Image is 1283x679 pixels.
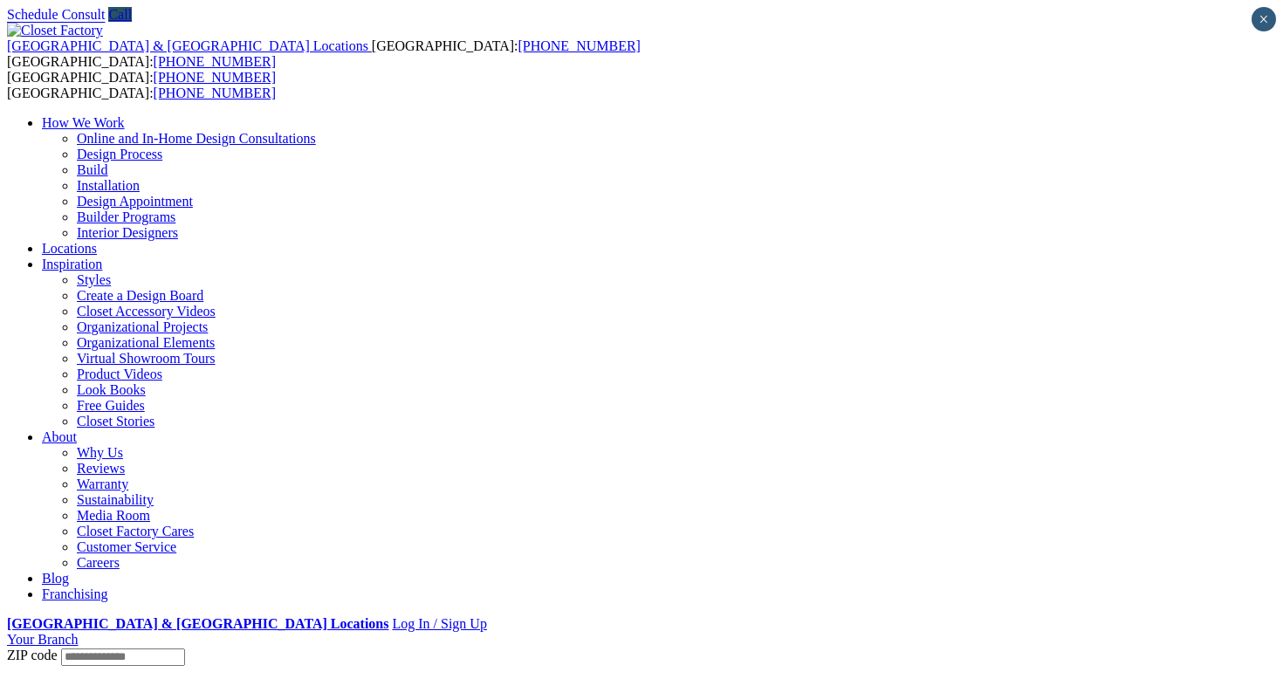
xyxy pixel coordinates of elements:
[77,304,216,319] a: Closet Accessory Videos
[77,367,162,381] a: Product Videos
[7,648,58,662] span: ZIP code
[518,38,640,53] a: [PHONE_NUMBER]
[77,492,154,507] a: Sustainability
[77,178,140,193] a: Installation
[77,162,108,177] a: Build
[7,70,276,100] span: [GEOGRAPHIC_DATA]: [GEOGRAPHIC_DATA]:
[7,38,641,69] span: [GEOGRAPHIC_DATA]: [GEOGRAPHIC_DATA]:
[42,241,97,256] a: Locations
[154,54,276,69] a: [PHONE_NUMBER]
[77,209,175,224] a: Builder Programs
[77,335,215,350] a: Organizational Elements
[42,571,69,586] a: Blog
[77,555,120,570] a: Careers
[7,616,388,631] a: [GEOGRAPHIC_DATA] & [GEOGRAPHIC_DATA] Locations
[77,477,128,491] a: Warranty
[77,288,203,303] a: Create a Design Board
[7,23,103,38] img: Closet Factory
[61,648,185,666] input: Enter your Zip code
[77,225,178,240] a: Interior Designers
[77,147,162,161] a: Design Process
[77,382,146,397] a: Look Books
[154,70,276,85] a: [PHONE_NUMBER]
[77,445,123,460] a: Why Us
[77,524,194,538] a: Closet Factory Cares
[77,414,154,429] a: Closet Stories
[392,616,486,631] a: Log In / Sign Up
[1252,7,1276,31] button: Close
[77,319,208,334] a: Organizational Projects
[42,429,77,444] a: About
[77,539,176,554] a: Customer Service
[77,508,150,523] a: Media Room
[77,131,316,146] a: Online and In-Home Design Consultations
[108,7,132,22] a: Call
[42,115,125,130] a: How We Work
[77,398,145,413] a: Free Guides
[7,38,372,53] a: [GEOGRAPHIC_DATA] & [GEOGRAPHIC_DATA] Locations
[42,586,108,601] a: Franchising
[77,351,216,366] a: Virtual Showroom Tours
[7,632,78,647] a: Your Branch
[77,461,125,476] a: Reviews
[77,272,111,287] a: Styles
[42,257,102,271] a: Inspiration
[77,194,193,209] a: Design Appointment
[7,7,105,22] a: Schedule Consult
[7,38,368,53] span: [GEOGRAPHIC_DATA] & [GEOGRAPHIC_DATA] Locations
[154,86,276,100] a: [PHONE_NUMBER]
